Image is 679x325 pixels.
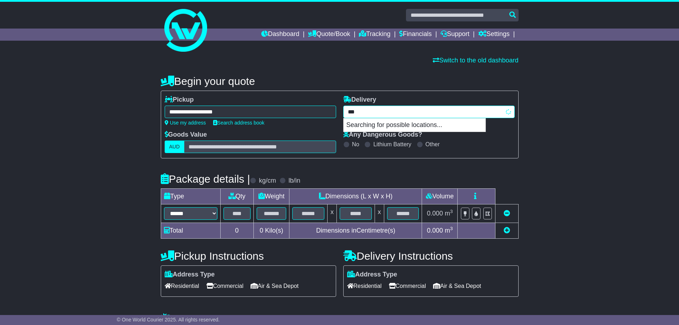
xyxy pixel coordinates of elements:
span: Air & Sea Depot [251,280,299,291]
a: Tracking [359,29,390,41]
p: Searching for possible locations... [344,118,485,132]
label: AUD [165,141,185,153]
a: Remove this item [504,210,510,217]
a: Add new item [504,227,510,234]
td: Volume [422,189,458,204]
span: 0 [259,227,263,234]
label: Delivery [343,96,376,104]
label: Other [426,141,440,148]
span: 0.000 [427,227,443,234]
span: Commercial [206,280,243,291]
td: Dimensions (L x W x H) [289,189,422,204]
label: Address Type [347,271,397,279]
sup: 3 [450,209,453,214]
h4: Warranty & Insurance [161,313,519,325]
h4: Delivery Instructions [343,250,519,262]
a: Settings [478,29,510,41]
a: Switch to the old dashboard [433,57,518,64]
td: 0 [220,223,253,239]
label: No [352,141,359,148]
span: Residential [347,280,382,291]
span: m [445,210,453,217]
a: Search address book [213,120,264,126]
h4: Begin your quote [161,75,519,87]
label: kg/cm [259,177,276,185]
sup: 3 [450,226,453,231]
span: Commercial [389,280,426,291]
label: Goods Value [165,131,207,139]
a: Dashboard [261,29,299,41]
label: Any Dangerous Goods? [343,131,422,139]
label: Lithium Battery [373,141,411,148]
typeahead: Please provide city [343,106,515,118]
td: Type [161,189,220,204]
a: Use my address [165,120,206,126]
a: Financials [399,29,432,41]
span: Air & Sea Depot [433,280,481,291]
td: x [328,204,337,223]
a: Quote/Book [308,29,350,41]
h4: Pickup Instructions [161,250,336,262]
td: Total [161,223,220,239]
label: Pickup [165,96,194,104]
span: m [445,227,453,234]
span: © One World Courier 2025. All rights reserved. [117,317,220,323]
td: Qty [220,189,253,204]
label: Address Type [165,271,215,279]
h4: Package details | [161,173,250,185]
label: lb/in [288,177,300,185]
td: x [375,204,384,223]
span: Residential [165,280,199,291]
a: Support [441,29,469,41]
td: Weight [253,189,289,204]
span: 0.000 [427,210,443,217]
td: Dimensions in Centimetre(s) [289,223,422,239]
td: Kilo(s) [253,223,289,239]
